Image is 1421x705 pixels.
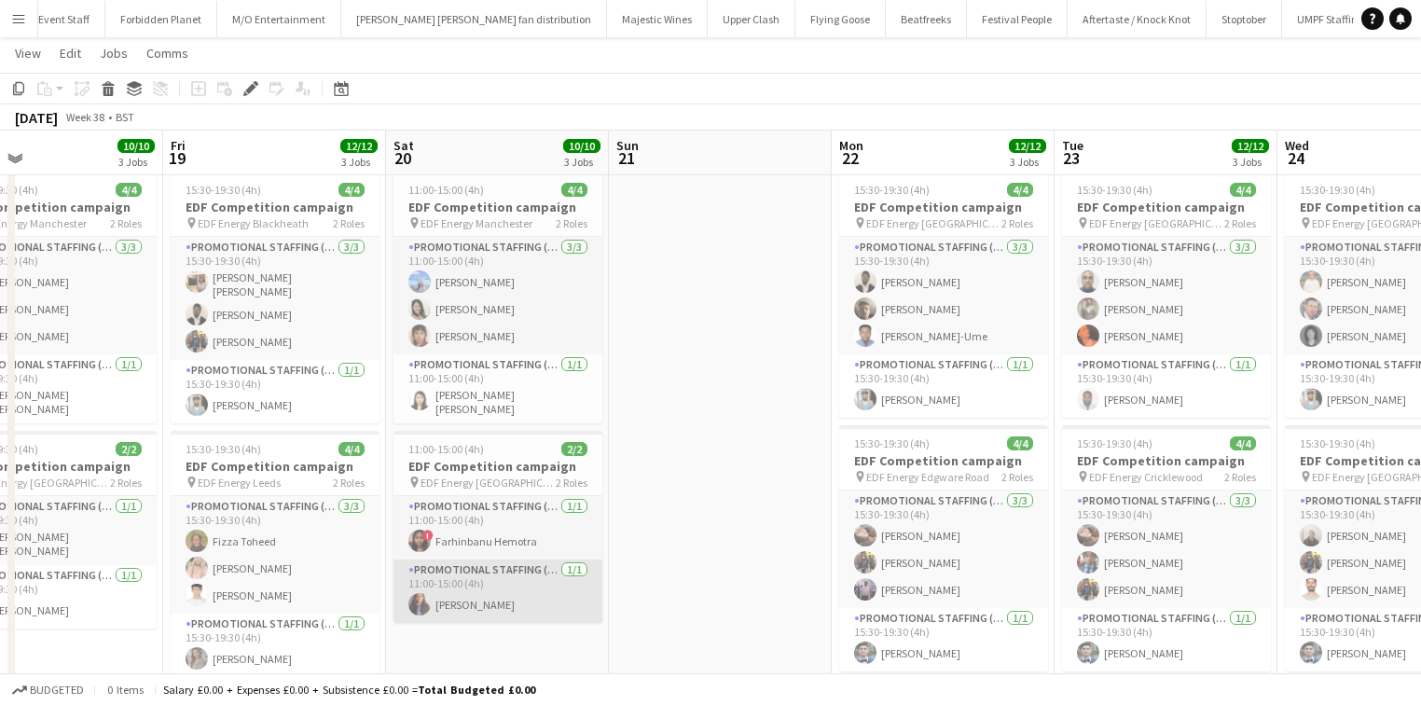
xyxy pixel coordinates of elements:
h3: EDF Competition campaign [171,458,379,475]
span: Budgeted [30,684,84,697]
span: 2 Roles [1224,216,1256,230]
h3: EDF Competition campaign [171,199,379,215]
app-job-card: 11:00-15:00 (4h)4/4EDF Competition campaign EDF Energy Manchester2 RolesPromotional Staffing (Fly... [393,172,602,423]
a: Jobs [92,41,135,65]
span: 0 items [103,683,147,697]
span: 2/2 [116,442,142,456]
span: 22 [836,147,863,169]
span: 2/2 [561,442,587,456]
span: 2 Roles [110,476,142,490]
app-card-role: Promotional Staffing (Flyering Staff)3/315:30-19:30 (4h)Fizza Toheed[PERSON_NAME][PERSON_NAME] [171,496,379,614]
app-card-role: Promotional Staffing (Team Leader)1/115:30-19:30 (4h)[PERSON_NAME] [839,354,1048,418]
span: EDF Energy Blackheath [198,216,309,230]
span: 2 Roles [556,476,587,490]
app-job-card: 11:00-15:00 (4h)2/2EDF Competition campaign EDF Energy [GEOGRAPHIC_DATA]2 RolesPromotional Staffi... [393,431,602,623]
span: 4/4 [116,183,142,197]
app-card-role: Promotional Staffing (Flyering Staff)3/315:30-19:30 (4h)[PERSON_NAME][PERSON_NAME][PERSON_NAME]-Ume [839,237,1048,354]
span: Sat [393,137,414,154]
button: Beatfreeks [886,1,967,37]
span: 2 Roles [1001,216,1033,230]
div: BST [116,110,134,124]
span: 10/10 [563,139,600,153]
span: 19 [168,147,186,169]
app-card-role: Promotional Staffing (Team Leader)1/111:00-15:00 (4h)[PERSON_NAME] [PERSON_NAME] [393,354,602,423]
app-card-role: Promotional Staffing (Flyering Staff)3/315:30-19:30 (4h)[PERSON_NAME] [PERSON_NAME][PERSON_NAME][... [171,237,379,360]
span: 15:30-19:30 (4h) [186,183,261,197]
span: 4/4 [561,183,587,197]
app-card-role: Promotional Staffing (Flyering Staff)1/111:00-15:00 (4h)!Farhinbanu Hemotra [393,496,602,560]
span: 2 Roles [110,216,142,230]
div: 15:30-19:30 (4h)4/4EDF Competition campaign EDF Energy [GEOGRAPHIC_DATA]2 RolesPromotional Staffi... [839,172,1048,418]
span: Mon [839,137,863,154]
span: 4/4 [1230,436,1256,450]
app-job-card: 15:30-19:30 (4h)4/4EDF Competition campaign EDF Energy Blackheath2 RolesPromotional Staffing (Fly... [171,172,379,423]
span: EDF Energy [GEOGRAPHIC_DATA] [421,476,556,490]
app-job-card: 15:30-19:30 (4h)4/4EDF Competition campaign EDF Energy Cricklewood2 RolesPromotional Staffing (Fl... [1062,425,1271,671]
a: Edit [52,41,89,65]
app-card-role: Promotional Staffing (Flyering Staff)3/315:30-19:30 (4h)[PERSON_NAME][PERSON_NAME][PERSON_NAME] [839,491,1048,608]
app-card-role: Promotional Staffing (Team Leader)1/115:30-19:30 (4h)[PERSON_NAME] [171,614,379,677]
span: Wed [1285,137,1309,154]
button: Forbidden Planet [105,1,217,37]
span: EDF Energy Manchester [421,216,532,230]
span: 2 Roles [556,216,587,230]
button: Stoptober [1207,1,1282,37]
span: Sun [616,137,639,154]
h3: EDF Competition campaign [393,199,602,215]
app-job-card: 15:30-19:30 (4h)4/4EDF Competition campaign EDF Energy Edgware Road2 RolesPromotional Staffing (F... [839,425,1048,671]
app-job-card: 15:30-19:30 (4h)4/4EDF Competition campaign EDF Energy Leeds2 RolesPromotional Staffing (Flyering... [171,431,379,677]
div: [DATE] [15,108,58,127]
button: [PERSON_NAME] [PERSON_NAME] fan distribution [341,1,607,37]
span: EDF Energy [GEOGRAPHIC_DATA] [1089,216,1224,230]
a: Comms [139,41,196,65]
span: 20 [391,147,414,169]
span: 12/12 [340,139,378,153]
button: M/O Entertainment [217,1,341,37]
div: 3 Jobs [564,155,600,169]
button: Upper Clash [708,1,795,37]
span: 15:30-19:30 (4h) [1300,436,1375,450]
span: View [15,45,41,62]
a: View [7,41,48,65]
div: Salary £0.00 + Expenses £0.00 + Subsistence £0.00 = [163,683,535,697]
span: 11:00-15:00 (4h) [408,183,484,197]
div: 15:30-19:30 (4h)4/4EDF Competition campaign EDF Energy [GEOGRAPHIC_DATA]2 RolesPromotional Staffi... [1062,172,1271,418]
span: Fri [171,137,186,154]
span: 4/4 [1007,436,1033,450]
span: 15:30-19:30 (4h) [1077,436,1152,450]
button: UMPF Staffing [1282,1,1379,37]
span: Tue [1062,137,1083,154]
button: Budgeted [9,680,87,700]
span: 2 Roles [1001,470,1033,484]
app-card-role: Promotional Staffing (Team Leader)1/115:30-19:30 (4h)[PERSON_NAME] [171,360,379,423]
h3: EDF Competition campaign [1062,199,1271,215]
button: Aftertaste / Knock Knot [1068,1,1207,37]
span: 15:30-19:30 (4h) [186,442,261,456]
app-card-role: Promotional Staffing (Flyering Staff)3/315:30-19:30 (4h)[PERSON_NAME][PERSON_NAME][PERSON_NAME] [1062,237,1271,354]
h3: EDF Competition campaign [1062,452,1271,469]
span: 4/4 [1230,183,1256,197]
span: 24 [1282,147,1309,169]
app-card-role: Promotional Staffing (Flyering Staff)3/311:00-15:00 (4h)[PERSON_NAME][PERSON_NAME][PERSON_NAME] [393,237,602,354]
span: Week 38 [62,110,108,124]
app-card-role: Promotional Staffing (Team Leader)1/111:00-15:00 (4h)[PERSON_NAME] [393,560,602,623]
span: 4/4 [1007,183,1033,197]
span: EDF Energy [GEOGRAPHIC_DATA] [866,216,1001,230]
div: 3 Jobs [118,155,154,169]
span: 4/4 [338,183,365,197]
div: 3 Jobs [341,155,377,169]
span: 11:00-15:00 (4h) [408,442,484,456]
span: 12/12 [1009,139,1046,153]
button: Flying Goose [795,1,886,37]
span: 15:30-19:30 (4h) [1077,183,1152,197]
span: 15:30-19:30 (4h) [854,436,930,450]
span: Total Budgeted £0.00 [418,683,535,697]
app-card-role: Promotional Staffing (Team Leader)1/115:30-19:30 (4h)[PERSON_NAME] [1062,608,1271,671]
span: 4/4 [338,442,365,456]
span: EDF Energy Leeds [198,476,281,490]
div: 3 Jobs [1010,155,1045,169]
